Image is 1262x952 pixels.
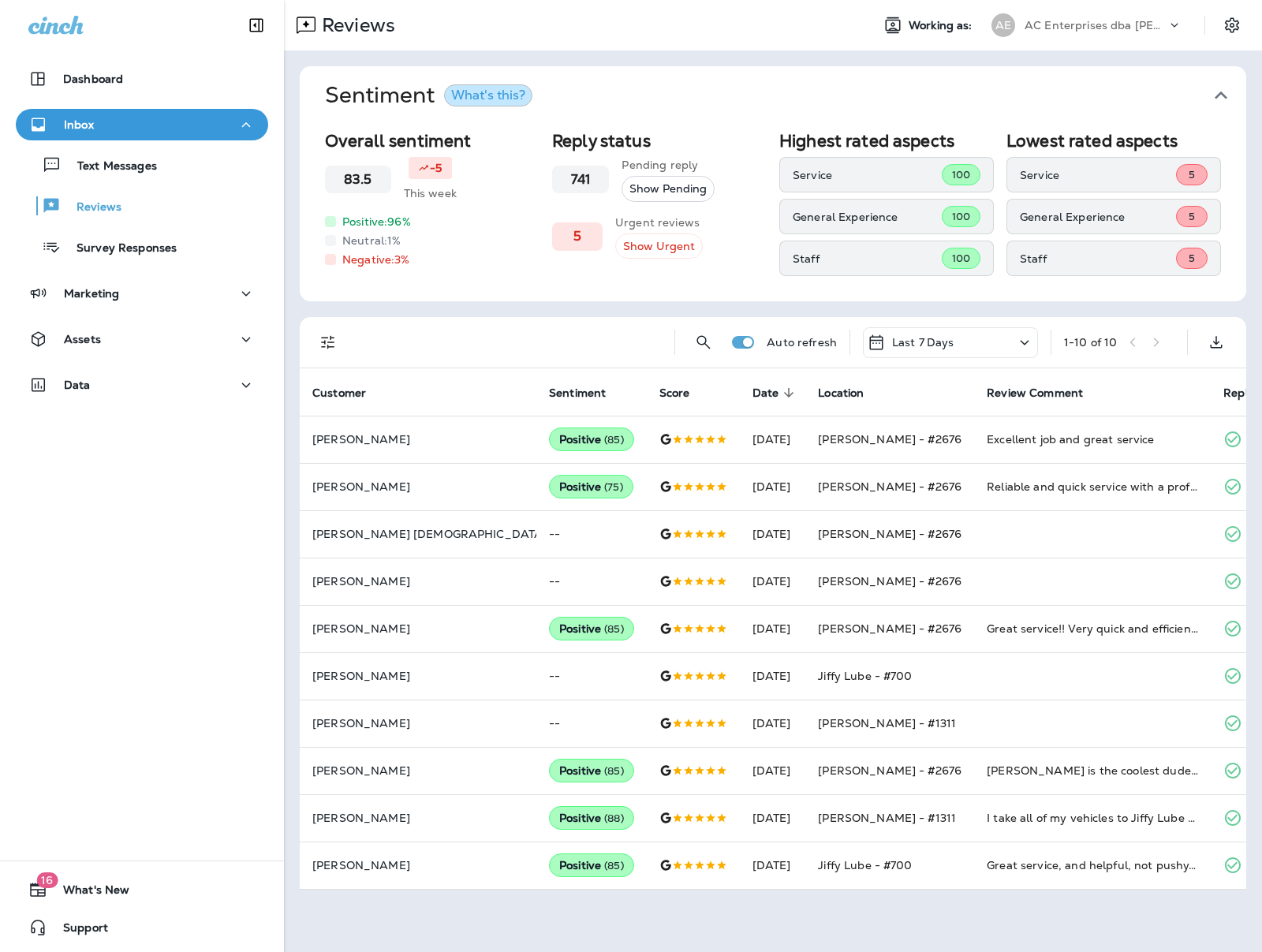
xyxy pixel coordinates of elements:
p: Assets [64,333,101,345]
p: -5 [430,160,442,176]
span: Location [818,386,864,400]
p: General Experience [1020,211,1176,223]
span: Review Comment [987,386,1103,400]
p: This week [404,185,457,201]
span: Score [659,386,711,400]
h2: Reply status [552,131,767,151]
button: What's this? [444,84,532,106]
td: [DATE] [740,652,806,700]
span: 16 [36,872,58,888]
div: Great service!! Very quick and efficient. [987,621,1198,637]
h2: Highest rated aspects [779,131,994,151]
td: [DATE] [740,605,806,652]
p: [PERSON_NAME] [312,622,524,635]
div: I take all of my vehicles to Jiffy Lube on Roan St. They have always been respectful and friendly... [987,810,1198,826]
td: [DATE] [740,700,806,747]
button: Show Urgent [615,233,703,259]
span: 5 [1189,168,1195,181]
div: Positive [549,427,634,451]
p: Data [64,379,91,391]
td: -- [536,558,647,605]
span: [PERSON_NAME] - #1311 [818,716,956,730]
td: [DATE] [740,747,806,794]
button: 16What's New [16,874,268,905]
p: Marketing [64,287,119,300]
span: [PERSON_NAME] - #2676 [818,574,961,588]
span: Jiffy Lube - #700 [818,858,912,872]
div: Sammy is the coolest dude. Gotta love the guy. [987,763,1198,778]
span: ( 85 ) [604,433,624,446]
td: [DATE] [740,463,806,510]
div: Reliable and quick service with a professional and friendly staff. Consistently reliable. [987,479,1198,495]
td: -- [536,510,647,558]
p: Text Messages [62,159,157,174]
button: Collapse Sidebar [234,9,278,41]
div: Positive [549,806,634,830]
p: Negative: 3 % [342,252,410,267]
button: Search Reviews [688,327,719,358]
span: Sentiment [549,386,626,400]
p: Staff [1020,252,1176,265]
button: Settings [1218,11,1246,39]
p: AC Enterprises dba [PERSON_NAME] [1025,19,1167,32]
span: [PERSON_NAME] - #2676 [818,527,961,541]
div: AE [991,13,1015,37]
span: Date [752,386,800,400]
span: Score [659,386,690,400]
p: Inbox [64,118,94,131]
p: Reviews [315,13,395,37]
div: Positive [549,617,634,640]
div: Positive [549,759,634,782]
span: ( 85 ) [604,764,624,778]
div: SentimentWhat's this? [300,125,1246,301]
td: [DATE] [740,510,806,558]
td: [DATE] [740,416,806,463]
button: Survey Responses [16,230,268,263]
p: General Experience [793,211,942,223]
span: Working as: [909,19,976,32]
p: [PERSON_NAME] [312,670,524,682]
span: 100 [952,252,970,265]
div: Positive [549,475,633,498]
span: Support [47,921,108,940]
td: [DATE] [740,794,806,842]
td: -- [536,700,647,747]
button: Support [16,912,268,943]
span: [PERSON_NAME] - #1311 [818,811,956,825]
p: Service [793,169,942,181]
button: Data [16,369,268,401]
p: Reviews [61,200,121,215]
p: Dashboard [63,73,123,85]
button: Marketing [16,278,268,309]
span: 5 [1189,252,1195,265]
span: [PERSON_NAME] - #2676 [818,763,961,778]
p: Urgent reviews [615,215,703,230]
p: [PERSON_NAME] [312,575,524,588]
button: Reviews [16,189,268,222]
span: What's New [47,883,129,902]
p: Auto refresh [767,336,837,349]
span: Location [818,386,884,400]
span: [PERSON_NAME] - #2676 [818,480,961,494]
span: Jiffy Lube - #700 [818,669,912,683]
p: Pending reply [622,157,715,173]
h1: Sentiment [325,82,532,109]
span: [PERSON_NAME] - #2676 [818,432,961,446]
span: Review Comment [987,386,1083,400]
h3: 83.5 [344,172,372,187]
span: ( 88 ) [604,812,624,825]
div: Positive [549,853,634,877]
p: [PERSON_NAME] [312,433,524,446]
button: Text Messages [16,148,268,181]
span: 100 [952,210,970,223]
h2: Lowest rated aspects [1006,131,1221,151]
button: SentimentWhat's this? [312,66,1259,125]
button: Filters [312,327,344,358]
span: ( 85 ) [604,622,624,636]
h3: 5 [571,229,584,244]
span: ( 85 ) [604,859,624,872]
p: [PERSON_NAME] [312,717,524,730]
button: Export as CSV [1200,327,1232,358]
span: 5 [1189,210,1195,223]
p: Service [1020,169,1176,181]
